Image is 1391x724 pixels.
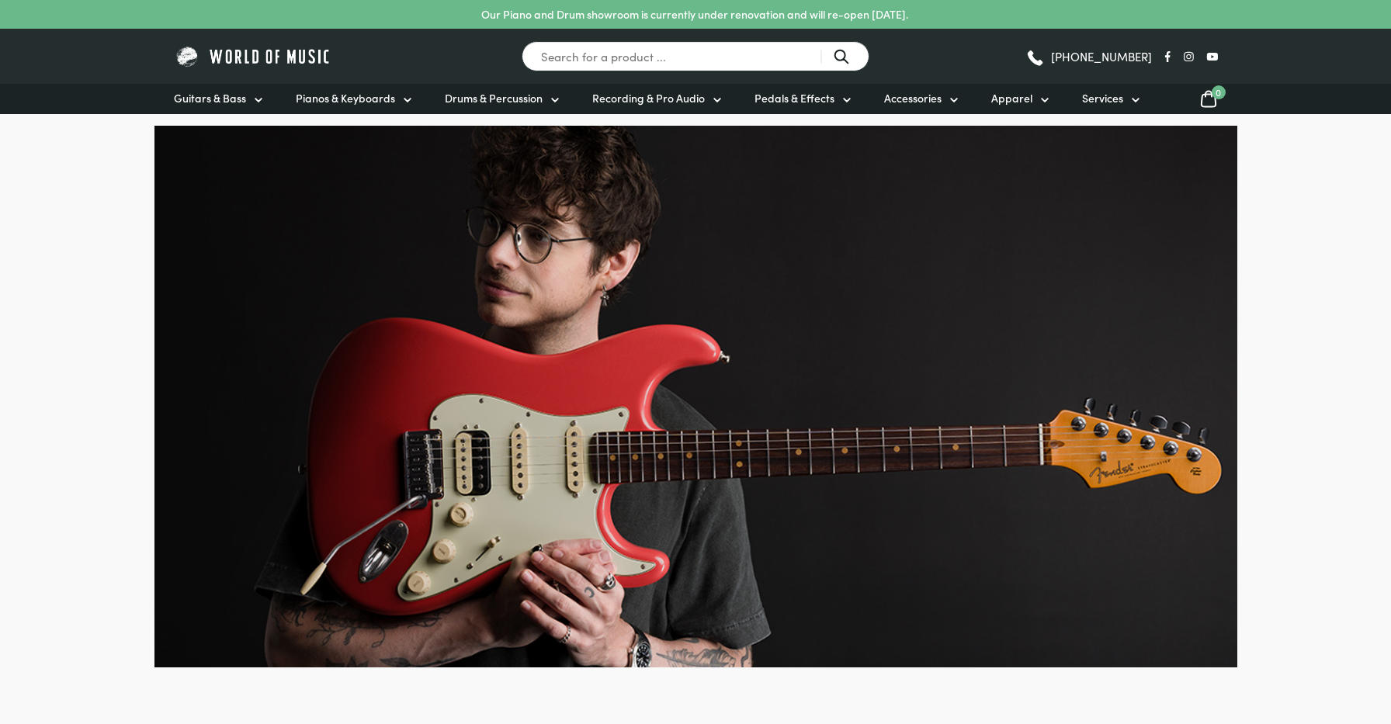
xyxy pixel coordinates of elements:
span: Recording & Pro Audio [592,90,705,106]
span: Guitars & Bass [174,90,246,106]
img: Fender-Ultraluxe-Hero [154,126,1237,667]
img: World of Music [174,44,333,68]
span: 0 [1212,85,1226,99]
span: Apparel [991,90,1032,106]
span: Drums & Percussion [445,90,543,106]
span: Pianos & Keyboards [296,90,395,106]
span: [PHONE_NUMBER] [1051,50,1152,62]
p: Our Piano and Drum showroom is currently under renovation and will re-open [DATE]. [481,6,908,23]
a: [PHONE_NUMBER] [1025,45,1152,68]
span: Pedals & Effects [754,90,834,106]
iframe: Chat with our support team [1166,553,1391,724]
input: Search for a product ... [522,41,869,71]
span: Accessories [884,90,942,106]
span: Services [1082,90,1123,106]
